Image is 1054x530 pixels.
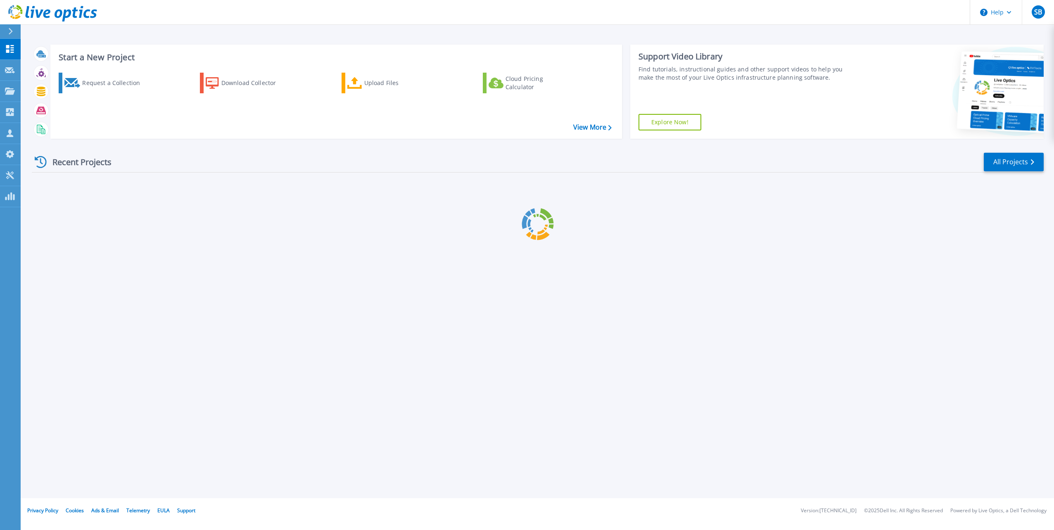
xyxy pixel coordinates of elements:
li: © 2025 Dell Inc. All Rights Reserved [864,508,943,513]
a: EULA [157,507,170,514]
a: Explore Now! [639,114,701,130]
a: Download Collector [200,73,292,93]
div: Upload Files [364,75,430,91]
h3: Start a New Project [59,53,611,62]
a: Cookies [66,507,84,514]
a: Request a Collection [59,73,151,93]
span: SB [1034,9,1042,15]
a: Cloud Pricing Calculator [483,73,575,93]
div: Cloud Pricing Calculator [506,75,572,91]
div: Request a Collection [82,75,148,91]
a: View More [573,123,612,131]
div: Recent Projects [32,152,123,172]
div: Find tutorials, instructional guides and other support videos to help you make the most of your L... [639,65,852,82]
a: Upload Files [342,73,434,93]
div: Download Collector [221,75,287,91]
li: Version: [TECHNICAL_ID] [801,508,857,513]
a: Telemetry [126,507,150,514]
a: Privacy Policy [27,507,58,514]
a: Support [177,507,195,514]
li: Powered by Live Optics, a Dell Technology [950,508,1047,513]
a: All Projects [984,153,1044,171]
a: Ads & Email [91,507,119,514]
div: Support Video Library [639,51,852,62]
